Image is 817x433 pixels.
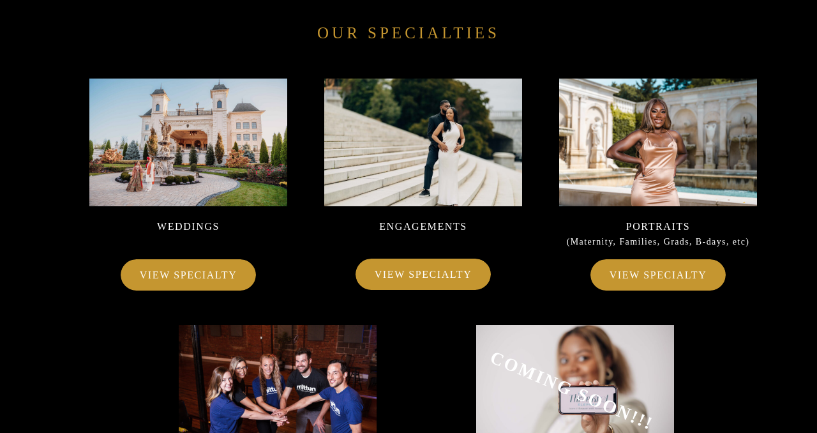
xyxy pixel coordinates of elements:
[121,217,256,238] p: WEDDINGS
[559,234,757,254] p: (Maternity, Families, Grads, B-days, etc)
[134,266,243,284] a: VIEW SPECIALTY
[369,265,477,283] a: VIEW SPECIALTY
[302,20,515,45] h2: Our Specialties
[559,217,757,238] p: PORTRAITS
[604,266,712,284] a: VIEW SPECIALTY
[356,217,491,238] p: ENGAGEMENTS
